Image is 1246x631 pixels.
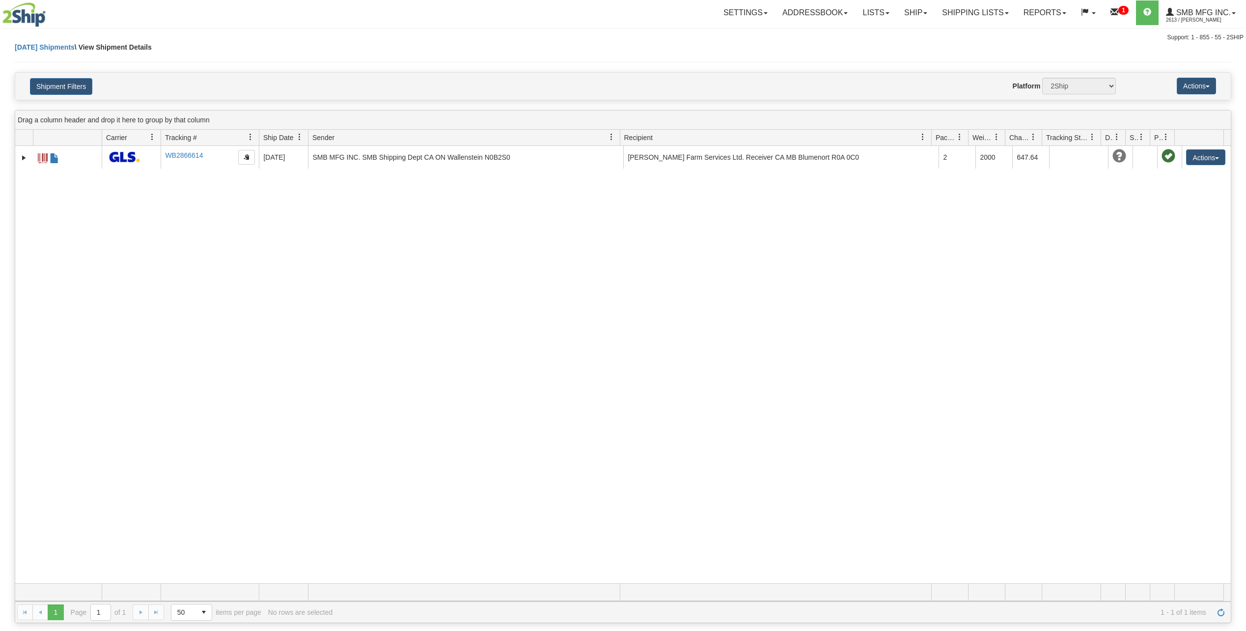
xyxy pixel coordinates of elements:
[339,608,1206,616] span: 1 - 1 of 1 items
[1108,129,1125,145] a: Delivery Status filter column settings
[1016,0,1074,25] a: Reports
[238,150,255,165] button: Copy to clipboard
[1186,149,1225,165] button: Actions
[2,33,1244,42] div: Support: 1 - 855 - 55 - 2SHIP
[939,146,975,169] td: 2
[1012,146,1049,169] td: 647.64
[1046,133,1089,143] span: Tracking Status
[263,133,293,143] span: Ship Date
[975,146,1012,169] td: 2000
[1013,81,1041,91] label: Platform
[1158,129,1174,145] a: Pickup Status filter column settings
[855,0,896,25] a: Lists
[171,604,212,621] span: Page sizes drop down
[1223,265,1245,366] iframe: chat widget
[1105,133,1113,143] span: Delivery Status
[1174,8,1231,17] span: SMB MFG INC.
[624,133,653,143] span: Recipient
[936,133,956,143] span: Packages
[30,78,92,95] button: Shipment Filters
[1112,149,1126,163] span: Unknown
[106,133,127,143] span: Carrier
[15,43,75,51] a: [DATE] Shipments
[1009,133,1030,143] span: Charge
[1118,6,1129,15] sup: 1
[951,129,968,145] a: Packages filter column settings
[15,111,1231,130] div: grid grouping header
[1133,129,1150,145] a: Shipment Issues filter column settings
[1159,0,1243,25] a: SMB MFG INC. 2613 / [PERSON_NAME]
[106,151,143,163] img: 5013 - GLS Freight CA
[75,43,152,51] span: \ View Shipment Details
[1162,149,1175,163] span: Pickup Successfully created
[1025,129,1042,145] a: Charge filter column settings
[312,133,334,143] span: Sender
[71,604,126,621] span: Page of 1
[38,149,48,165] a: Label
[1103,0,1136,25] a: 1
[144,129,161,145] a: Carrier filter column settings
[165,133,197,143] span: Tracking #
[196,604,212,620] span: select
[268,608,333,616] div: No rows are selected
[1130,133,1138,143] span: Shipment Issues
[291,129,308,145] a: Ship Date filter column settings
[935,0,1016,25] a: Shipping lists
[603,129,620,145] a: Sender filter column settings
[1166,15,1240,25] span: 2613 / [PERSON_NAME]
[1084,129,1101,145] a: Tracking Status filter column settings
[91,604,111,620] input: Page 1
[914,129,931,145] a: Recipient filter column settings
[165,151,203,159] a: WB2866614
[2,2,46,27] img: logo2613.jpg
[308,146,623,169] td: SMB MFG INC. SMB Shipping Dept CA ON Wallenstein N0B2S0
[50,149,59,165] a: BOL / CMR
[48,604,63,620] span: Page 1
[623,146,939,169] td: [PERSON_NAME] Farm Services Ltd. Receiver CA MB Blumenort R0A 0C0
[1177,78,1216,94] button: Actions
[171,604,261,621] span: items per page
[897,0,935,25] a: Ship
[1154,133,1163,143] span: Pickup Status
[972,133,993,143] span: Weight
[988,129,1005,145] a: Weight filter column settings
[775,0,856,25] a: Addressbook
[242,129,259,145] a: Tracking # filter column settings
[1213,604,1229,620] a: Refresh
[177,607,190,617] span: 50
[19,153,29,163] a: Expand
[259,146,308,169] td: [DATE]
[716,0,775,25] a: Settings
